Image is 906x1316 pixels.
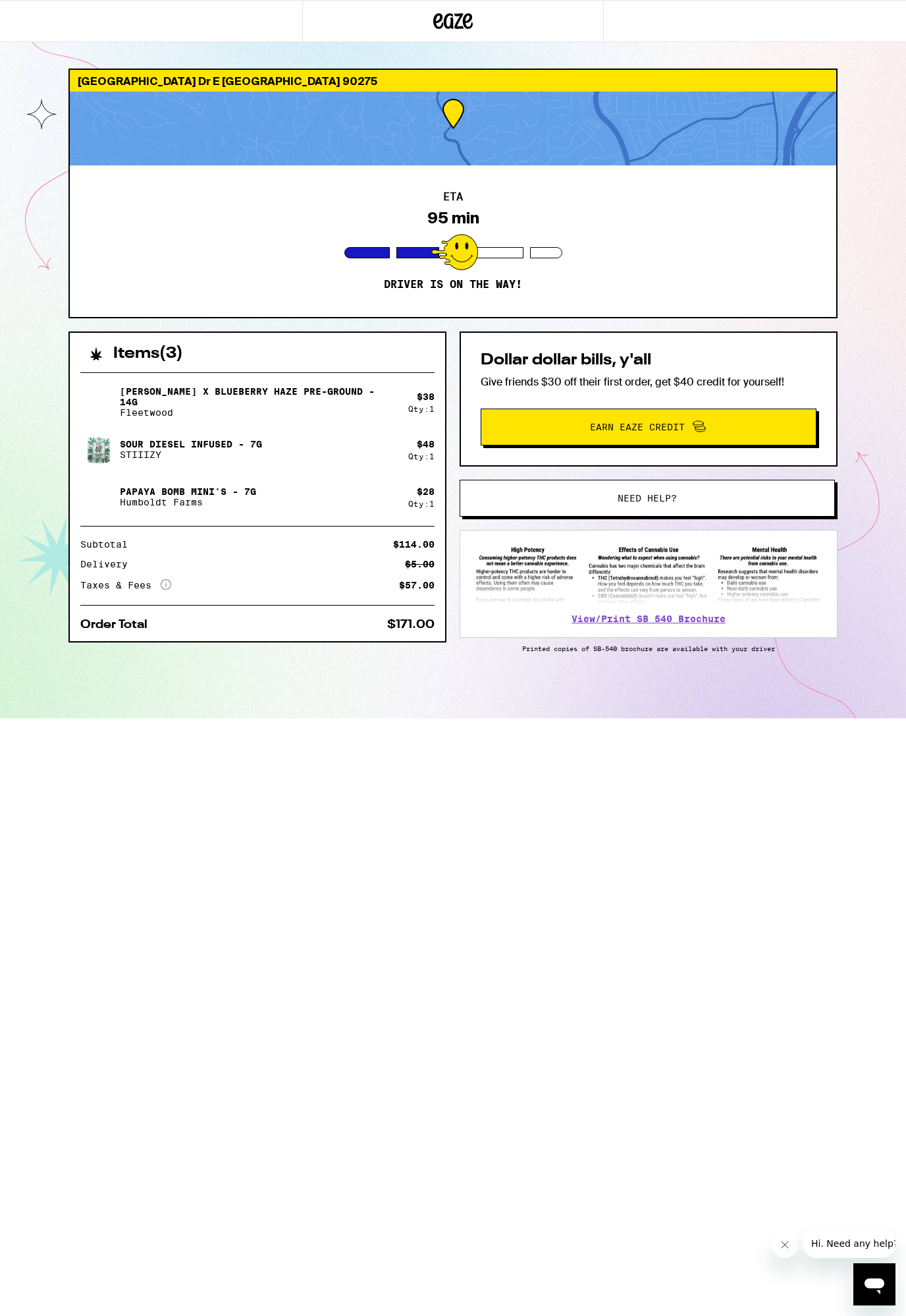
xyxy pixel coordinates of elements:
div: Delivery [80,559,137,569]
p: Give friends $30 off their first order, get $40 credit for yourself! [481,375,816,389]
p: Printed copies of SB-540 brochure are available with your driver [460,644,838,652]
p: Driver is on the way! [384,278,522,291]
img: Jack Herer x Blueberry Haze Pre-Ground - 14g [80,384,117,420]
span: Need help? [618,494,677,503]
div: Qty: 1 [408,500,435,508]
img: Papaya Bomb Mini's - 7g [80,478,117,515]
iframe: Message from company [803,1229,895,1258]
div: Subtotal [80,540,137,549]
div: 95 min [427,209,479,227]
p: Fleetwood [120,407,398,418]
p: [PERSON_NAME] x Blueberry Haze Pre-Ground - 14g [120,386,398,407]
div: Qty: 1 [408,405,435,413]
div: $5.00 [405,559,435,569]
div: Qty: 1 [408,452,435,461]
span: Earn Eaze Credit [590,422,685,432]
p: Papaya Bomb Mini's - 7g [120,486,256,497]
div: Order Total [80,619,157,631]
div: $57.00 [399,581,435,590]
div: Taxes & Fees [80,579,171,591]
span: Hi. Need any help? [8,9,95,20]
a: View/Print SB 540 Brochure [572,614,726,624]
div: $ 38 [417,391,435,402]
div: $171.00 [387,619,435,631]
h2: Items ( 3 ) [113,346,183,362]
button: Earn Eaze Credit [481,409,816,445]
div: $114.00 [393,540,435,549]
iframe: Button to launch messaging window [853,1263,895,1305]
img: Sour Diesel Infused - 7g [80,431,117,468]
div: [GEOGRAPHIC_DATA] Dr E [GEOGRAPHIC_DATA] 90275 [70,70,836,92]
h2: Dollar dollar bills, y'all [481,353,816,368]
button: Need help? [460,480,835,517]
p: STIIIZY [120,449,262,460]
p: Sour Diesel Infused - 7g [120,439,262,449]
h2: ETA [443,192,463,202]
div: $ 48 [417,439,435,449]
iframe: Close message [772,1232,798,1258]
img: SB 540 Brochure preview [473,544,824,605]
div: $ 28 [417,486,435,497]
p: Humboldt Farms [120,497,256,507]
